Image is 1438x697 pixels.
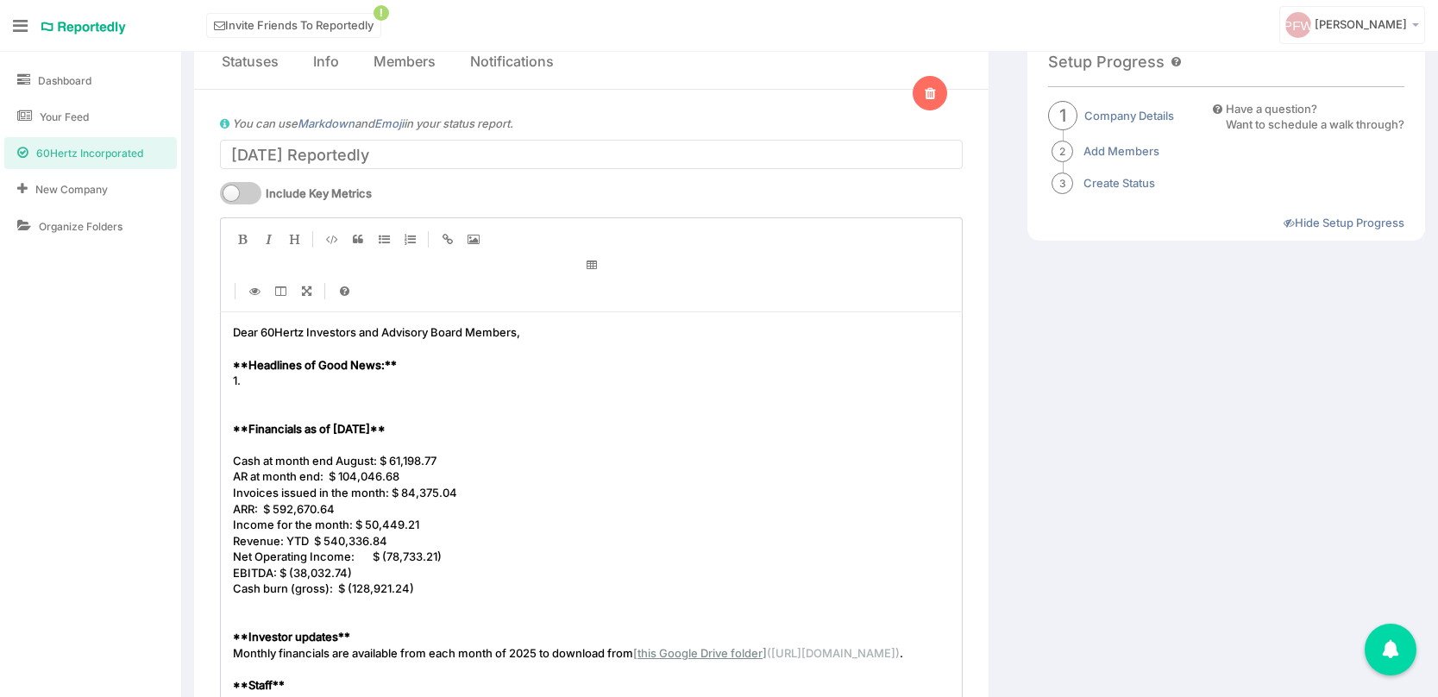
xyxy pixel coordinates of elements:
a: Dashboard [4,65,177,97]
span: Headlines of Good News: [248,358,385,372]
button: Toggle Fullscreen [293,278,319,304]
i: | [324,283,326,299]
h4: Setup Progress [1048,53,1165,71]
button: Code [319,226,345,252]
span: ) [895,646,900,660]
a: Markdown [298,116,355,130]
i: | [428,231,430,248]
a: Have a question?Want to schedule a walk through? [1213,101,1404,133]
a: Create Status [1083,175,1155,192]
span: Revenue: YTD $ 540,336.84 [233,534,387,548]
img: svg+xml;base64,PD94bWwgdmVyc2lvbj0iMS4wIiBlbmNvZGluZz0iVVRGLTgiPz4KICAgICAg%0APHN2ZyB2ZXJzaW9uPSI... [1285,12,1311,38]
span: [PERSON_NAME] [1315,17,1407,31]
button: Toggle Preview [242,278,267,304]
span: ] [763,646,767,660]
span: Your Feed [40,110,89,124]
span: 60Hertz Incorporated [36,146,143,160]
span: Income for the month: $ 50,449.21 [233,518,419,531]
span: 3 [1052,173,1073,194]
a: Members [374,52,436,72]
span: 1 [1048,101,1077,130]
button: Generic List [371,226,397,252]
a: Company Details [1084,108,1174,124]
span: Cash at month end August: $ 61,198.77 [233,454,436,468]
a: Add Members [1083,143,1159,160]
span: Dashboard [38,73,91,88]
span: Monthly financials are available from each month of 2025 to download from . [233,646,903,660]
em: You can use and in your status report. [232,116,513,130]
span: Invoices issued in the month: $ 84,375.04 [233,486,457,499]
button: Markdown Guide [331,278,357,304]
input: Subject [220,140,963,169]
button: Numbered List [397,226,423,252]
a: New Company [4,173,177,205]
span: 2 [1052,141,1073,162]
button: Toggle Side by Side [267,278,293,304]
a: Hide Setup Progress [1284,216,1404,229]
span: [ [633,646,637,660]
span: Dear 60Hertz Investors and Advisory Board Members, [233,325,520,339]
span: 1. [233,374,241,387]
a: Your Feed [4,101,177,133]
button: Bold [229,226,255,252]
span: Staff [248,678,273,692]
span: ARR: $ 592,670.64 [233,502,335,516]
a: Emoji [374,116,404,130]
a: Invite Friends To Reportedly! [206,13,381,38]
span: New Company [35,182,108,197]
a: [PERSON_NAME] [1279,6,1425,44]
span: Net Operating Income: $ (78,733.21) [233,549,442,563]
button: Heading [281,226,307,252]
button: Create Link [435,226,461,252]
i: | [312,231,314,248]
span: Include Key Metrics [266,185,372,202]
a: Notifications [470,52,554,72]
a: Organize Folders [4,210,177,242]
a: Info [313,52,339,72]
span: EBITDA: $ (38,032.74) [233,566,352,580]
span: Financials as of [DATE] [248,422,370,436]
button: Italic [255,226,281,252]
button: Insert Table [229,252,953,278]
button: Quote [345,226,371,252]
a: Statuses [222,52,279,72]
a: 60Hertz Incorporated [4,137,177,169]
a: Reportedly [41,13,127,42]
span: AR at month end: $ 104,046.68 [233,469,399,483]
span: ! [374,5,389,21]
span: this Google Drive folder [637,646,763,660]
button: Import an image [461,226,487,252]
div: Have a question? Want to schedule a walk through? [1226,101,1404,133]
span: ( [767,646,771,660]
i: | [235,283,236,299]
span: Investor updates [248,630,338,644]
span: [URL][DOMAIN_NAME] [771,646,895,660]
span: Cash burn (gross): $ (128,921.24) [233,581,414,595]
span: Organize Folders [39,219,122,234]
